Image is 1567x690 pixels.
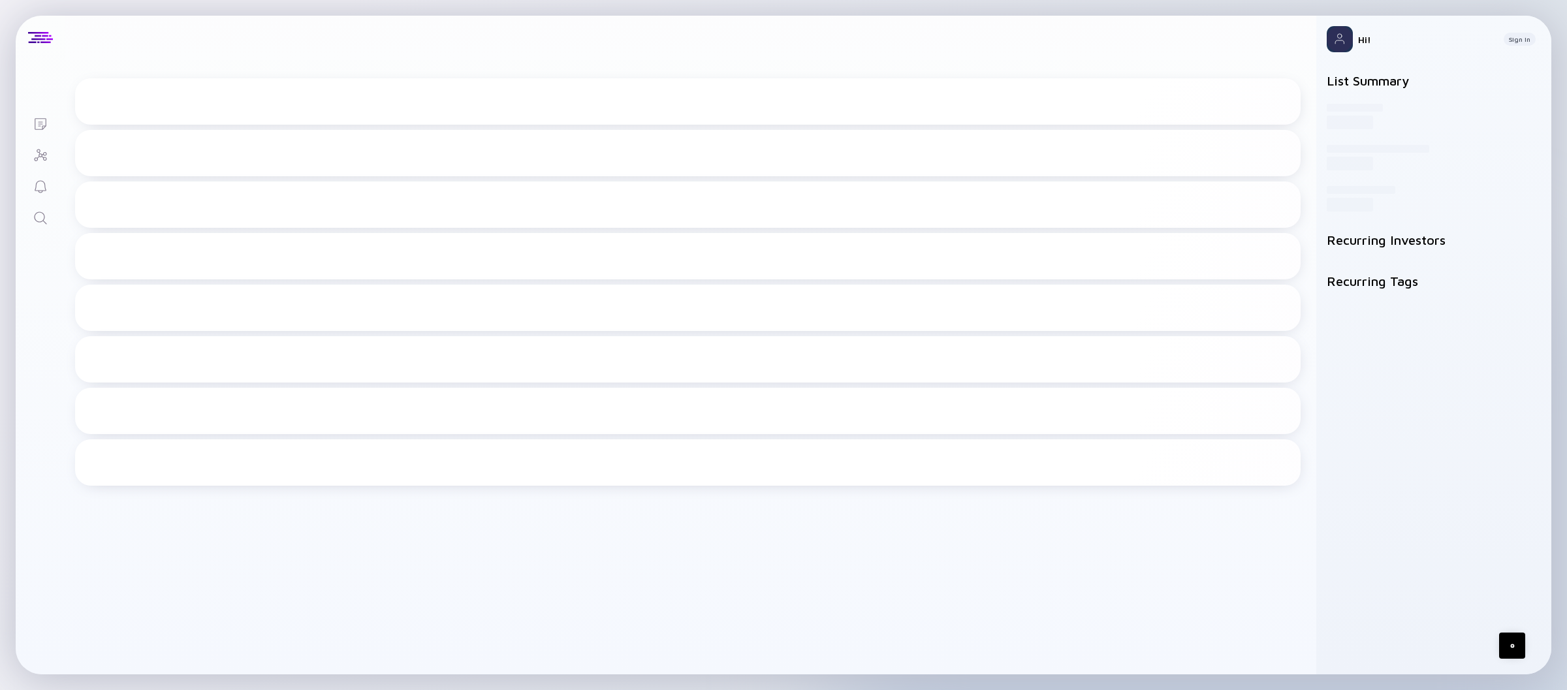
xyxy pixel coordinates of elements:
h2: Recurring Investors [1327,232,1541,247]
h2: Recurring Tags [1327,274,1541,289]
img: Profile Picture [1327,26,1353,52]
div: Hi! [1358,34,1493,45]
h2: List Summary [1327,73,1541,88]
a: Investor Map [16,138,65,170]
a: Search [16,201,65,232]
button: Sign In [1504,33,1536,46]
a: Reminders [16,170,65,201]
a: Lists [16,107,65,138]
